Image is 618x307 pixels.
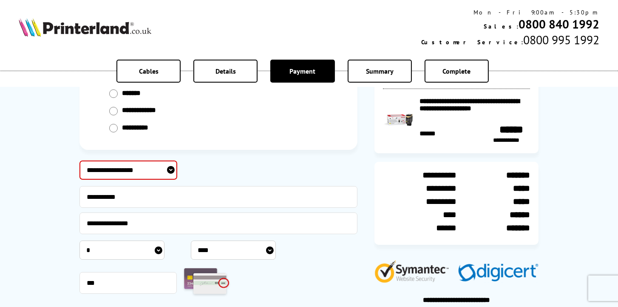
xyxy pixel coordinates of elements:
[421,38,523,46] span: Customer Service:
[484,23,519,30] span: Sales:
[366,67,394,75] span: Summary
[215,67,236,75] span: Details
[442,67,471,75] span: Complete
[289,67,315,75] span: Payment
[19,18,151,37] img: Printerland Logo
[523,32,599,48] span: 0800 995 1992
[139,67,159,75] span: Cables
[421,9,599,16] div: Mon - Fri 9:00am - 5:30pm
[519,16,599,32] a: 0800 840 1992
